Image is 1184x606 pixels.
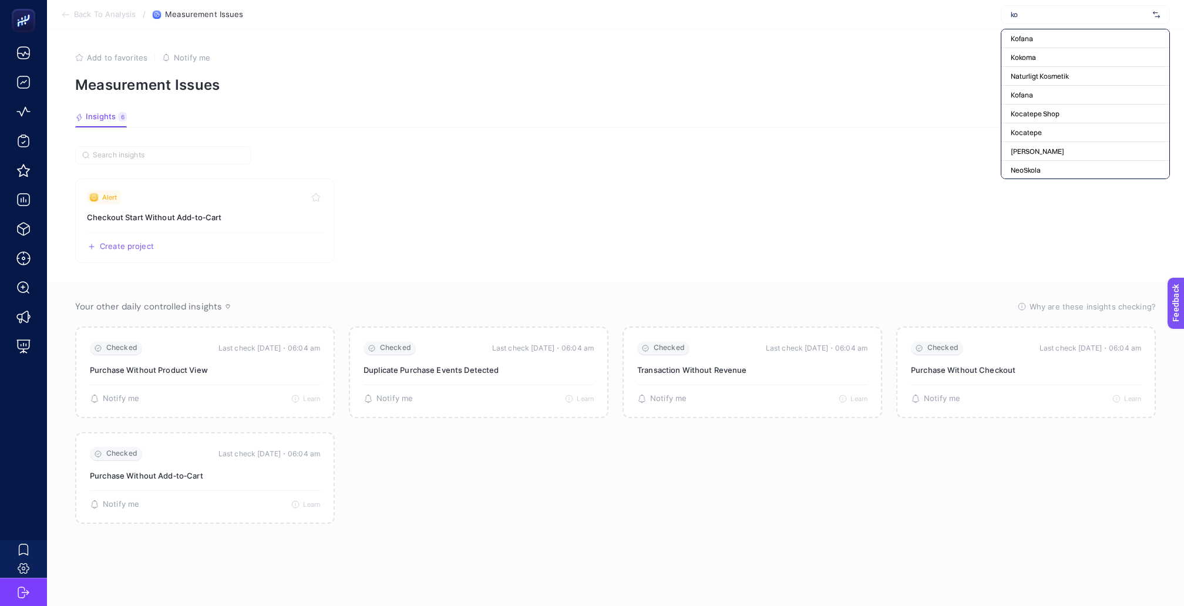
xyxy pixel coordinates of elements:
span: Checked [106,449,137,458]
span: Learn [303,395,320,403]
span: Notify me [103,394,139,403]
time: Last check [DATE]・06:04 am [1040,342,1141,354]
input: Moeva [1011,10,1148,19]
p: Purchase Without Product View [90,365,320,375]
span: Notify me [650,394,687,403]
button: Notify me [162,53,210,62]
span: [PERSON_NAME] [1011,147,1064,156]
button: Add to favorites [75,53,147,62]
button: Learn [839,395,867,403]
p: Duplicate Purchase Events Detected [364,365,594,375]
span: Notify me [174,53,210,62]
span: Naturligt Kosmetik [1011,72,1069,81]
button: Toggle favorite [309,190,323,204]
h3: Insight title [87,211,323,223]
div: 6 [118,112,127,122]
span: Learn [303,500,320,509]
span: Alert [102,193,117,202]
span: NeoSkola [1011,166,1041,175]
button: Create a new project based on this insight [87,242,154,251]
span: Kokoma [1011,53,1036,62]
button: Notify me [90,500,139,509]
section: Insight Packages [75,179,1156,263]
span: Notify me [103,500,139,509]
p: Transaction Without Revenue [637,365,867,375]
span: Measurement Issues [165,10,243,19]
a: View insight titled [75,179,335,263]
button: Notify me [637,394,687,403]
section: Passive Insight Packages [75,326,1156,524]
button: Notify me [911,394,960,403]
span: Learn [1124,395,1141,403]
span: Feedback [7,4,45,13]
span: Kocatepe Shop [1011,109,1059,119]
span: Create project [100,242,154,251]
button: Learn [291,500,320,509]
span: Insights [86,112,116,122]
span: Checked [654,344,685,352]
span: Checked [380,344,411,352]
span: Notify me [376,394,413,403]
span: Checked [927,344,958,352]
span: Back To Analysis [74,10,136,19]
p: Purchase Without Add‑to‑Cart [90,470,320,481]
time: Last check [DATE]・06:04 am [218,342,320,354]
button: Notify me [364,394,413,403]
button: Learn [565,395,594,403]
span: Kofana [1011,90,1033,100]
button: Learn [291,395,320,403]
span: / [143,9,146,19]
p: Measurement Issues [75,76,1156,93]
span: Learn [850,395,867,403]
span: Checked [106,344,137,352]
button: Notify me [90,394,139,403]
span: Add to favorites [87,53,147,62]
input: Search [93,151,244,160]
span: Kofana [1011,34,1033,43]
img: svg%3e [1153,9,1160,21]
button: Learn [1112,395,1141,403]
time: Last check [DATE]・06:04 am [492,342,594,354]
span: Notify me [924,394,960,403]
span: Kocatepe [1011,128,1042,137]
span: Your other daily controlled insights [75,301,222,312]
span: Learn [577,395,594,403]
time: Last check [DATE]・06:04 am [766,342,867,354]
time: Last check [DATE]・06:04 am [218,448,320,460]
p: Purchase Without Checkout [911,365,1141,375]
span: Why are these insights checking? [1030,301,1156,312]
